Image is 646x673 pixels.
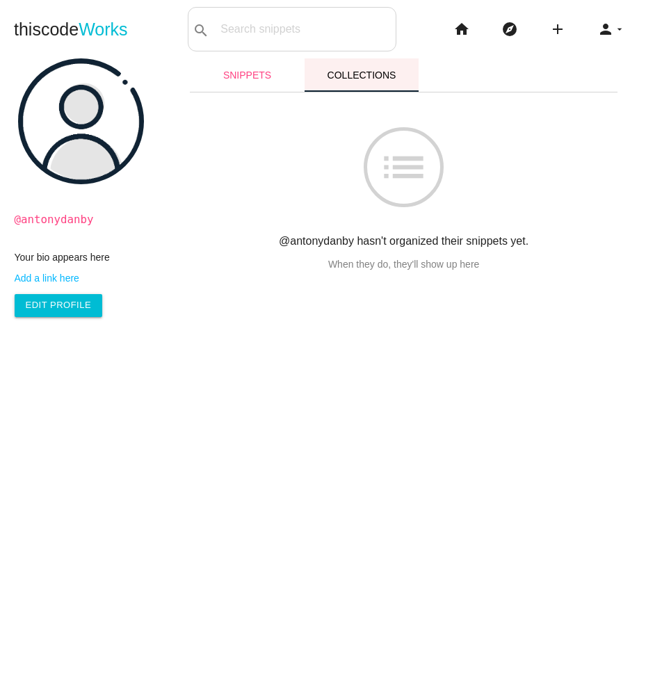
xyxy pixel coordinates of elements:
i: arrow_drop_down [614,7,625,51]
a: Collections [305,58,419,92]
i: home [453,7,470,51]
i: add [549,7,566,51]
p: Your bio appears here [15,252,161,263]
input: Search snippets [213,15,396,44]
a: Snippets [190,58,305,92]
button: search [188,8,213,51]
i: search [193,8,209,53]
i: list [364,127,444,207]
span: Works [79,19,127,39]
a: Add a link here [15,273,161,284]
a: Edit Profile [15,294,103,316]
a: thiscodeWorks [14,7,128,51]
h1: @antonydanby [15,213,161,225]
p: When they do, they'll show up here [176,259,631,270]
i: person [597,7,614,51]
strong: @antonydanby hasn't organized their snippets yet. [279,235,528,247]
img: user.png [18,58,144,184]
i: explore [501,7,518,51]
